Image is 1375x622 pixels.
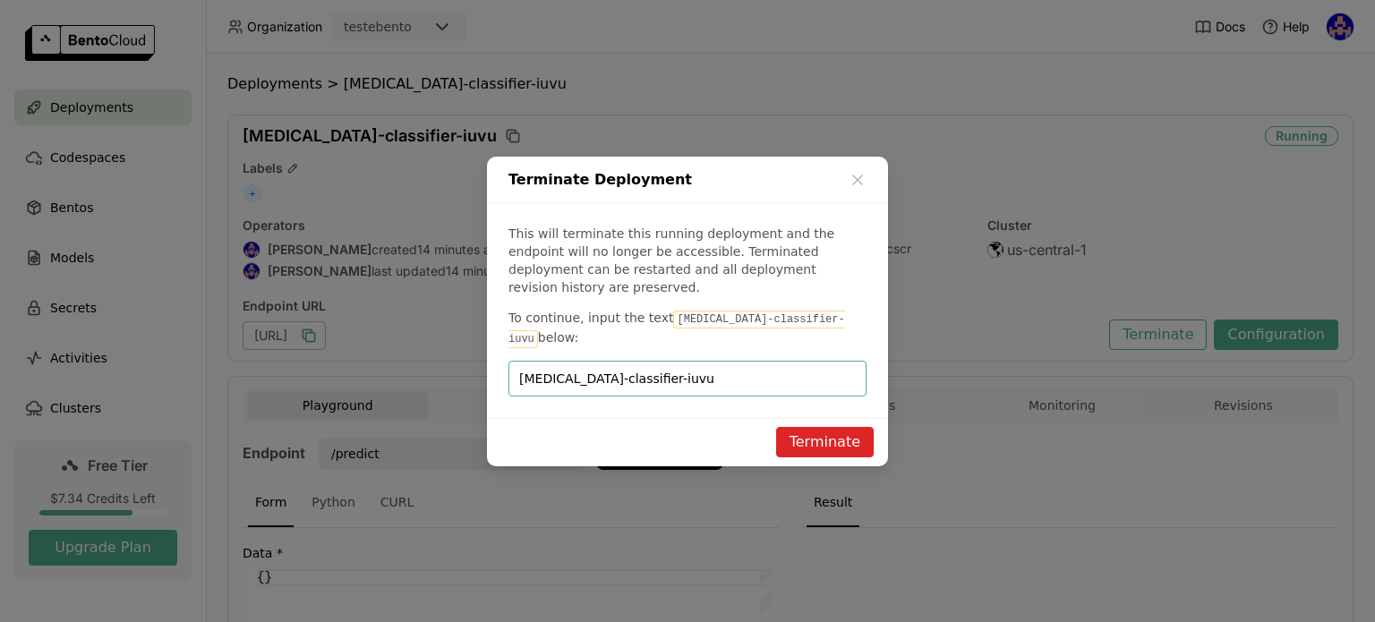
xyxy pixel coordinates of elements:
span: To continue, input the text [508,311,673,325]
code: [MEDICAL_DATA]-classifier-iuvu [508,311,845,348]
div: dialog [487,157,888,466]
div: Terminate Deployment [487,157,888,203]
button: Terminate [776,427,874,457]
p: This will terminate this running deployment and the endpoint will no longer be accessible. Termin... [508,225,867,296]
span: below: [538,330,578,345]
